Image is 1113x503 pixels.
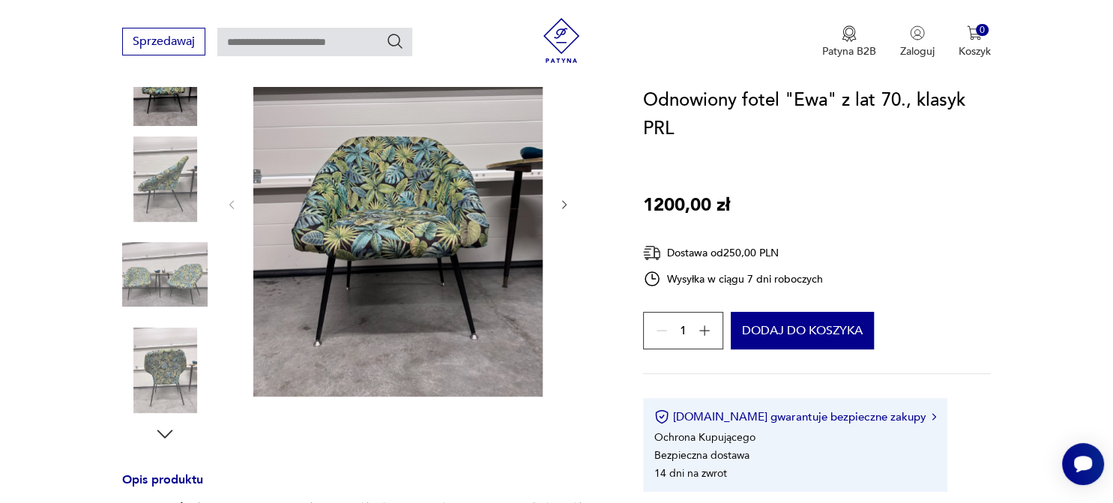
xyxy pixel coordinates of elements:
img: Zdjęcie produktu Odnowiony fotel "Ewa" z lat 70., klasyk PRL [122,136,208,222]
button: Sprzedawaj [122,28,205,55]
li: Ochrona Kupującego [654,430,755,445]
p: Koszyk [959,44,991,58]
img: Ikona certyfikatu [654,409,669,424]
img: Ikona medalu [842,25,857,42]
div: 0 [976,24,989,37]
a: Sprzedawaj [122,37,205,48]
h3: Opis produktu [122,475,607,500]
img: Ikonka użytkownika [910,25,925,40]
img: Zdjęcie produktu Odnowiony fotel "Ewa" z lat 70., klasyk PRL [122,232,208,317]
button: 0Koszyk [959,25,991,58]
h1: Odnowiony fotel "Ewa" z lat 70., klasyk PRL [643,86,990,143]
li: Bezpieczna dostawa [654,448,749,463]
p: 1200,00 zł [643,191,730,220]
div: Dostawa od 250,00 PLN [643,244,823,262]
button: [DOMAIN_NAME] gwarantuje bezpieczne zakupy [654,409,935,424]
img: Ikona strzałki w prawo [932,413,936,421]
img: Ikona dostawy [643,244,661,262]
iframe: Smartsupp widget button [1062,443,1104,485]
span: 1 [680,326,687,336]
img: Zdjęcie produktu Odnowiony fotel "Ewa" z lat 70., klasyk PRL [253,10,543,397]
a: Ikona medaluPatyna B2B [822,25,876,58]
div: Wysyłka w ciągu 7 dni roboczych [643,270,823,288]
p: Patyna B2B [822,44,876,58]
button: Szukaj [386,32,404,50]
p: Zaloguj [900,44,935,58]
img: Patyna - sklep z meblami i dekoracjami vintage [539,18,584,63]
img: Zdjęcie produktu Odnowiony fotel "Ewa" z lat 70., klasyk PRL [122,328,208,413]
button: Zaloguj [900,25,935,58]
li: 14 dni na zwrot [654,466,727,481]
button: Patyna B2B [822,25,876,58]
img: Ikona koszyka [967,25,982,40]
button: Dodaj do koszyka [731,312,874,349]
